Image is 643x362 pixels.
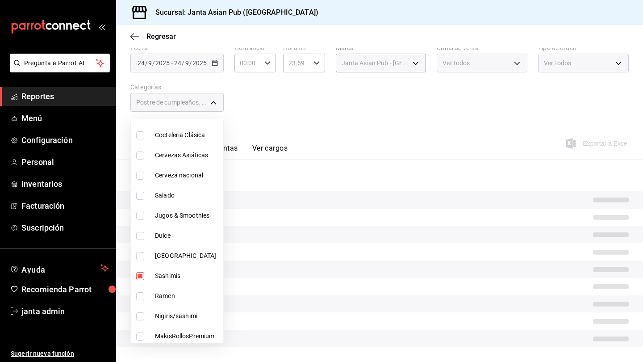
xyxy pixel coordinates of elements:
[155,231,220,240] span: Dulce
[155,251,220,261] span: [GEOGRAPHIC_DATA]
[155,171,220,180] span: Cerveza nacional
[155,332,220,341] span: MakisRollosPremium
[155,271,220,281] span: Sashimis
[155,130,220,140] span: Cocteleria Clásica
[155,211,220,220] span: Jugos & Smoothies
[155,151,220,160] span: Cervezas Asiáticas
[155,191,220,200] span: Salado
[155,291,220,301] span: Ramen
[155,311,220,321] span: Nigiris/sashimi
